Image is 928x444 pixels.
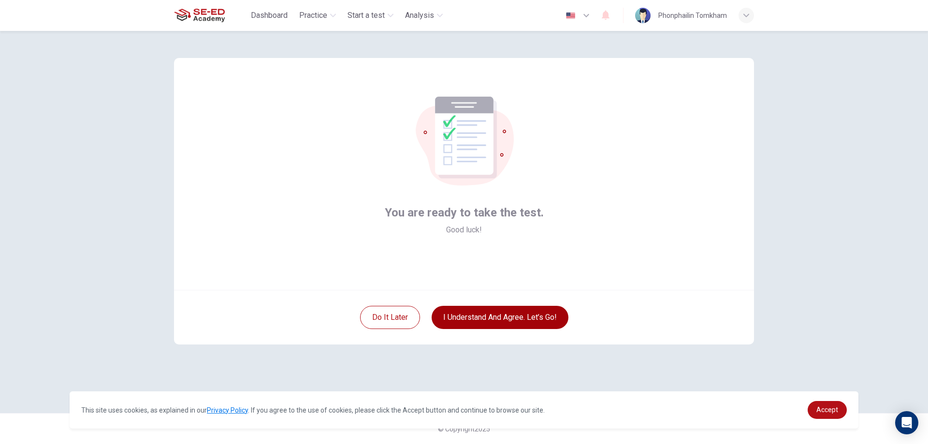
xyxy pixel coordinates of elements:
button: Analysis [401,7,447,24]
span: Accept [816,406,838,414]
span: This site uses cookies, as explained in our . If you agree to the use of cookies, please click th... [81,406,545,414]
a: SE-ED Academy logo [174,6,247,25]
span: Start a test [348,10,385,21]
span: Practice [299,10,327,21]
button: I understand and agree. Let’s go! [432,306,568,329]
button: Dashboard [247,7,291,24]
div: cookieconsent [70,391,858,429]
span: Analysis [405,10,434,21]
button: Do it later [360,306,420,329]
button: Start a test [344,7,397,24]
span: Good luck! [446,224,482,236]
span: You are ready to take the test. [385,205,544,220]
a: Privacy Policy [207,406,248,414]
span: © Copyright 2025 [438,425,490,433]
div: Open Intercom Messenger [895,411,918,434]
a: dismiss cookie message [808,401,847,419]
img: SE-ED Academy logo [174,6,225,25]
div: Phonphailin Tomkham [658,10,727,21]
img: en [565,12,577,19]
span: Dashboard [251,10,288,21]
button: Practice [295,7,340,24]
img: Profile picture [635,8,651,23]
